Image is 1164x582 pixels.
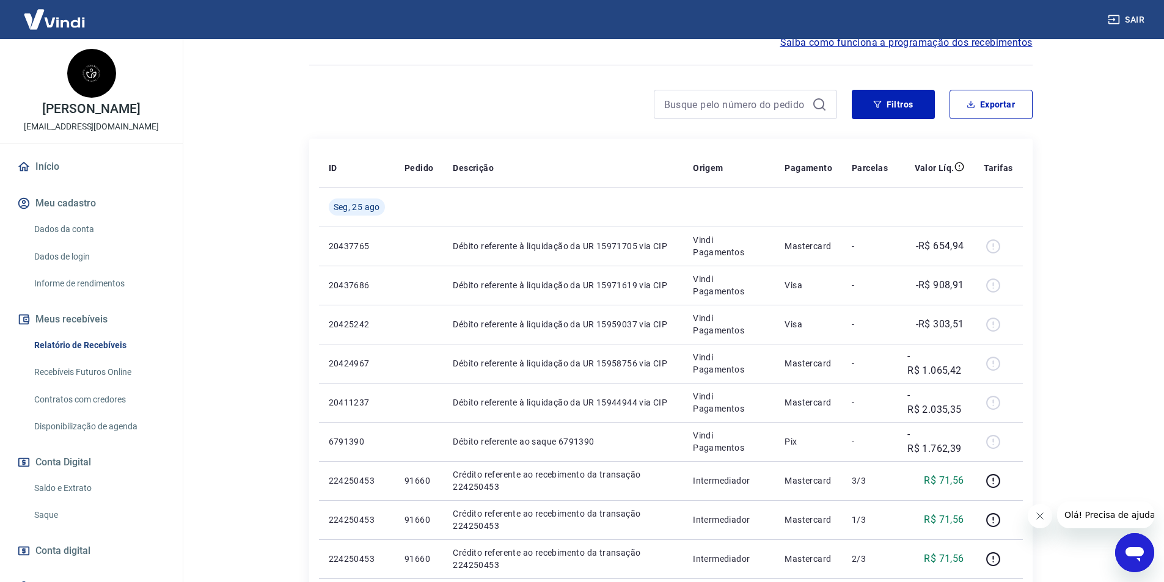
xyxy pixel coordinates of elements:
p: -R$ 1.065,42 [907,349,964,378]
button: Filtros [852,90,935,119]
p: Crédito referente ao recebimento da transação 224250453 [453,468,673,493]
p: 20425242 [329,318,385,330]
span: Conta digital [35,542,90,559]
p: [EMAIL_ADDRESS][DOMAIN_NAME] [24,120,159,133]
p: Crédito referente ao recebimento da transação 224250453 [453,547,673,571]
p: Descrição [453,162,494,174]
p: 20437686 [329,279,385,291]
p: Intermediador [693,514,765,526]
button: Meus recebíveis [15,306,168,333]
p: Crédito referente ao recebimento da transação 224250453 [453,507,673,532]
p: Vindi Pagamentos [693,234,765,258]
p: Mastercard [785,553,832,565]
p: 224250453 [329,553,385,565]
a: Informe de rendimentos [29,271,168,296]
a: Disponibilização de agenda [29,414,168,439]
p: 2/3 [852,553,888,565]
p: Vindi Pagamentos [693,312,765,336]
p: Mastercard [785,357,832,369]
p: Parcelas [852,162,888,174]
p: 91660 [404,475,433,487]
p: Vindi Pagamentos [693,351,765,376]
p: Mastercard [785,475,832,487]
p: Valor Líq. [915,162,954,174]
p: R$ 71,56 [924,551,964,566]
p: -R$ 303,51 [916,317,964,332]
p: Pix [785,435,832,448]
p: ID [329,162,337,174]
p: Mastercard [785,514,832,526]
p: Vindi Pagamentos [693,429,765,454]
button: Exportar [950,90,1033,119]
p: Pagamento [785,162,832,174]
p: - [852,357,888,369]
p: Intermediador [693,475,765,487]
iframe: Fechar mensagem [1028,504,1052,528]
p: 20411237 [329,396,385,409]
p: Débito referente à liquidação da UR 15971619 via CIP [453,279,673,291]
p: -R$ 2.035,35 [907,388,964,417]
a: Relatório de Recebíveis [29,333,168,358]
p: 6791390 [329,435,385,448]
iframe: Botão para abrir a janela de mensagens [1115,533,1154,572]
button: Meu cadastro [15,190,168,217]
img: Vindi [15,1,94,38]
a: Saque [29,503,168,528]
a: Dados da conta [29,217,168,242]
p: Débito referente à liquidação da UR 15944944 via CIP [453,396,673,409]
a: Recebíveis Futuros Online [29,360,168,385]
p: Visa [785,279,832,291]
p: Origem [693,162,723,174]
a: Contratos com credores [29,387,168,412]
p: 224250453 [329,475,385,487]
p: Mastercard [785,240,832,252]
p: 91660 [404,553,433,565]
a: Início [15,153,168,180]
p: [PERSON_NAME] [42,103,140,115]
button: Sair [1105,9,1149,31]
p: Vindi Pagamentos [693,273,765,297]
p: R$ 71,56 [924,473,964,488]
a: Dados de login [29,244,168,269]
p: Débito referente à liquidação da UR 15971705 via CIP [453,240,673,252]
p: 224250453 [329,514,385,526]
p: 3/3 [852,475,888,487]
a: Conta digital [15,537,168,564]
a: Saldo e Extrato [29,476,168,501]
p: - [852,396,888,409]
p: Intermediador [693,553,765,565]
p: Débito referente ao saque 6791390 [453,435,673,448]
p: Visa [785,318,832,330]
p: 91660 [404,514,433,526]
p: Vindi Pagamentos [693,390,765,415]
input: Busque pelo número do pedido [664,95,807,114]
span: Seg, 25 ago [334,201,380,213]
p: 20424967 [329,357,385,369]
p: 20437765 [329,240,385,252]
p: R$ 71,56 [924,512,964,527]
p: Débito referente à liquidação da UR 15958756 via CIP [453,357,673,369]
p: 1/3 [852,514,888,526]
p: Pedido [404,162,433,174]
p: - [852,279,888,291]
p: Tarifas [984,162,1013,174]
img: b5e33111-34ac-49f4-b4a7-cf72cf069c64.jpeg [67,49,116,98]
iframe: Mensagem da empresa [1057,501,1154,528]
p: -R$ 1.762,39 [907,427,964,456]
p: Débito referente à liquidação da UR 15959037 via CIP [453,318,673,330]
p: - [852,318,888,330]
p: - [852,240,888,252]
a: Saiba como funciona a programação dos recebimentos [780,35,1033,50]
p: -R$ 908,91 [916,278,964,293]
p: -R$ 654,94 [916,239,964,253]
button: Conta Digital [15,449,168,476]
span: Olá! Precisa de ajuda? [7,9,103,18]
p: - [852,435,888,448]
p: Mastercard [785,396,832,409]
